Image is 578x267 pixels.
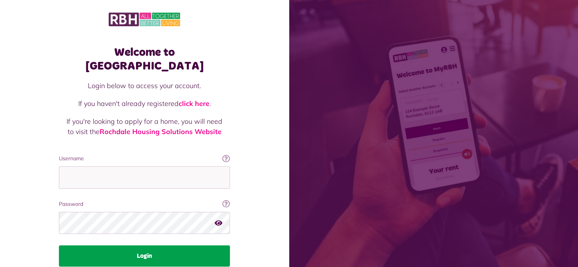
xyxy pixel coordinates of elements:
label: Username [59,155,230,163]
button: Login [59,245,230,267]
a: Rochdale Housing Solutions Website [100,127,222,136]
p: If you're looking to apply for a home, you will need to visit the [67,116,222,137]
img: MyRBH [109,11,180,27]
p: If you haven't already registered . [67,98,222,109]
h1: Welcome to [GEOGRAPHIC_DATA] [59,46,230,73]
p: Login below to access your account. [67,81,222,91]
a: click here [179,99,209,108]
label: Password [59,200,230,208]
